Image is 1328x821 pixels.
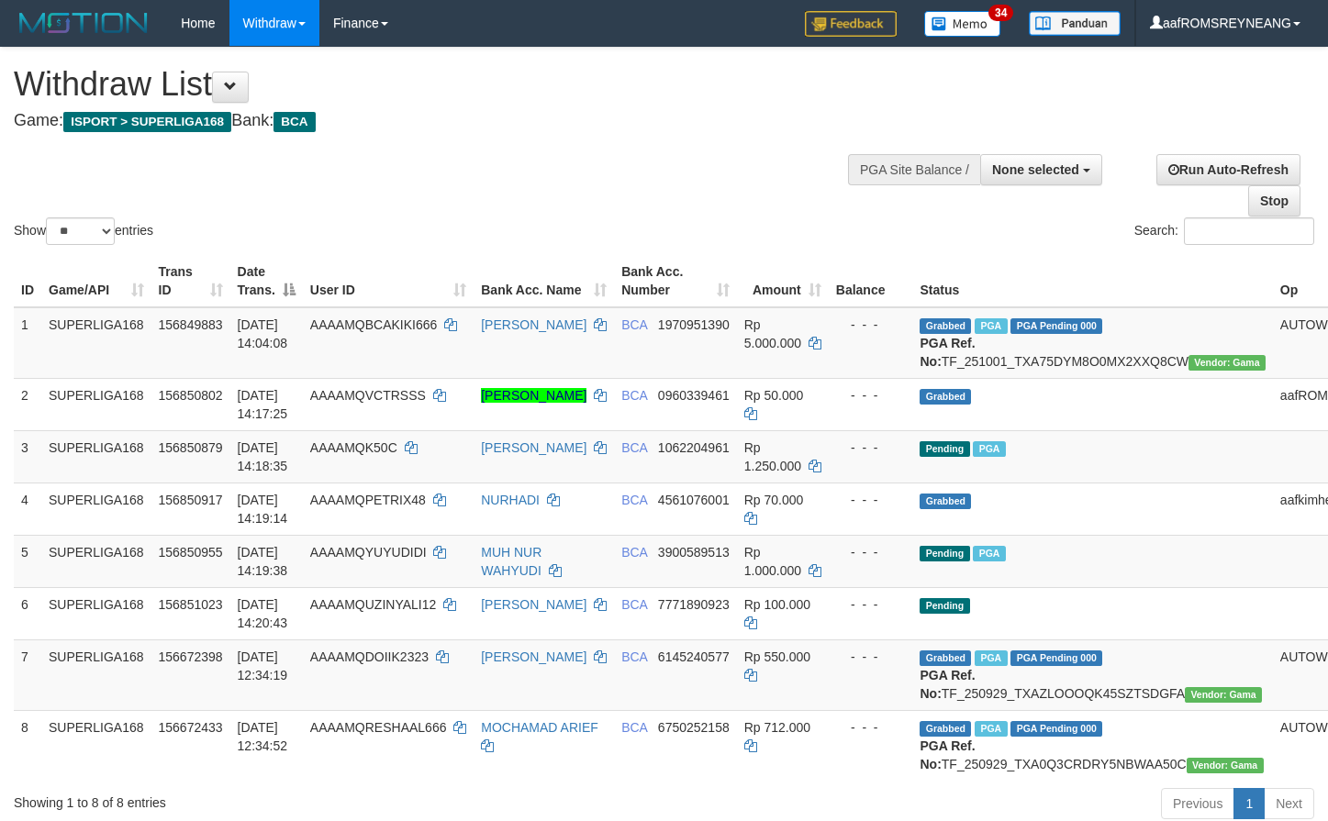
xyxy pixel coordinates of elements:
[836,595,906,614] div: - - -
[14,430,41,483] td: 3
[992,162,1079,177] span: None selected
[1029,11,1121,36] img: panduan.png
[41,483,151,535] td: SUPERLIGA168
[1010,721,1102,737] span: PGA Pending
[658,545,730,560] span: Copy 3900589513 to clipboard
[14,535,41,587] td: 5
[920,441,969,457] span: Pending
[41,639,151,710] td: SUPERLIGA168
[920,721,971,737] span: Grabbed
[621,388,647,403] span: BCA
[975,318,1007,334] span: Marked by aafsoycanthlai
[1010,650,1102,666] span: PGA Pending
[621,440,647,455] span: BCA
[973,546,1005,561] span: Marked by aafsoycanthlai
[836,648,906,666] div: - - -
[14,112,867,130] h4: Game: Bank:
[920,546,969,561] span: Pending
[481,597,586,612] a: [PERSON_NAME]
[63,112,231,132] span: ISPORT > SUPERLIGA168
[273,112,315,132] span: BCA
[46,217,115,245] select: Showentries
[1185,687,1262,703] span: Vendor URL: https://trx31.1velocity.biz
[481,493,540,507] a: NURHADI
[238,493,288,526] span: [DATE] 14:19:14
[14,710,41,781] td: 8
[159,649,223,664] span: 156672398
[973,441,1005,457] span: Marked by aafsoycanthlai
[658,317,730,332] span: Copy 1970951390 to clipboard
[310,388,426,403] span: AAAAMQVCTRSSS
[744,545,801,578] span: Rp 1.000.000
[920,389,971,405] span: Grabbed
[41,587,151,639] td: SUPERLIGA168
[658,649,730,664] span: Copy 6145240577 to clipboard
[159,388,223,403] span: 156850802
[829,255,913,307] th: Balance
[744,317,801,350] span: Rp 5.000.000
[836,316,906,334] div: - - -
[1248,185,1300,216] a: Stop
[310,597,436,612] span: AAAAMQUZINYALI12
[658,440,730,455] span: Copy 1062204961 to clipboard
[481,545,541,578] a: MUH NUR WAHYUDI
[658,493,730,507] span: Copy 4561076001 to clipboard
[805,11,897,37] img: Feedback.jpg
[14,587,41,639] td: 6
[159,597,223,612] span: 156851023
[14,378,41,430] td: 2
[1187,758,1264,773] span: Vendor URL: https://trx31.1velocity.biz
[658,597,730,612] span: Copy 7771890923 to clipboard
[238,388,288,421] span: [DATE] 14:17:25
[988,5,1013,21] span: 34
[230,255,303,307] th: Date Trans.: activate to sort column descending
[159,493,223,507] span: 156850917
[238,597,288,630] span: [DATE] 14:20:43
[912,710,1272,781] td: TF_250929_TXA0Q3CRDRY5NBWAA50C
[744,649,810,664] span: Rp 550.000
[41,378,151,430] td: SUPERLIGA168
[920,318,971,334] span: Grabbed
[924,11,1001,37] img: Button%20Memo.svg
[14,9,153,37] img: MOTION_logo.png
[744,597,810,612] span: Rp 100.000
[303,255,474,307] th: User ID: activate to sort column ascending
[658,388,730,403] span: Copy 0960339461 to clipboard
[1264,788,1314,819] a: Next
[310,720,447,735] span: AAAAMQRESHAAL666
[836,386,906,405] div: - - -
[310,317,438,332] span: AAAAMQBCAKIKI666
[1189,355,1266,371] span: Vendor URL: https://trx31.1velocity.biz
[159,545,223,560] span: 156850955
[737,255,829,307] th: Amount: activate to sort column ascending
[836,543,906,561] div: - - -
[920,668,975,701] b: PGA Ref. No:
[481,649,586,664] a: [PERSON_NAME]
[744,493,804,507] span: Rp 70.000
[481,720,598,735] a: MOCHAMAD ARIEF
[310,493,426,507] span: AAAAMQPETRIX48
[14,217,153,245] label: Show entries
[238,649,288,682] span: [DATE] 12:34:19
[159,720,223,735] span: 156672433
[912,255,1272,307] th: Status
[614,255,737,307] th: Bank Acc. Number: activate to sort column ascending
[744,440,801,473] span: Rp 1.250.000
[920,598,969,614] span: Pending
[1010,318,1102,334] span: PGA Pending
[238,545,288,578] span: [DATE] 14:19:38
[14,66,867,103] h1: Withdraw List
[744,720,810,735] span: Rp 712.000
[238,317,288,350] span: [DATE] 14:04:08
[238,440,288,473] span: [DATE] 14:18:35
[1156,154,1300,185] a: Run Auto-Refresh
[310,545,427,560] span: AAAAMQYUYUDIDI
[481,440,586,455] a: [PERSON_NAME]
[836,718,906,737] div: - - -
[912,307,1272,379] td: TF_251001_TXA75DYM8O0MX2XXQ8CW
[1184,217,1314,245] input: Search:
[159,440,223,455] span: 156850879
[41,430,151,483] td: SUPERLIGA168
[975,721,1007,737] span: Marked by aafsoycanthlai
[621,649,647,664] span: BCA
